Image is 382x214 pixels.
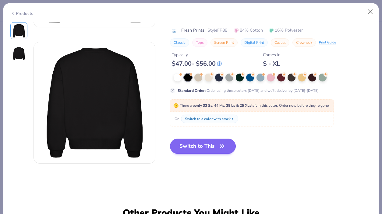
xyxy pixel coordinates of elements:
button: Screen Print [210,38,238,47]
div: Comes In [263,52,281,58]
span: There are left in this color. Order now before they're gone. [173,103,330,108]
div: Typically [172,52,222,58]
img: brand logo [170,28,178,33]
button: Close [365,6,376,18]
span: Fresh Prints [181,27,204,33]
strong: Standard Order : [178,88,206,93]
button: Digital Print [241,38,268,47]
div: S - XL [263,60,281,67]
strong: only 33 Ss, 44 Ms, 38 Ls & 25 XLs [195,103,251,108]
div: $ 47.00 - $ 56.00 [172,60,222,67]
button: Tops [192,38,207,47]
span: 16% Polyester [269,27,303,33]
span: 84% Cotton [234,27,263,33]
span: Or [173,116,179,122]
div: Switch to a color with stock [185,116,231,122]
span: 🫣 [173,103,179,109]
span: Style FP88 [207,27,227,33]
div: Print Guide [319,40,336,45]
img: Back [12,47,26,61]
div: Products [10,10,33,17]
button: Casual [271,38,289,47]
img: Front [12,23,26,38]
img: Back [34,42,155,163]
div: Order using these colors [DATE] and we'll deliver by [DATE]-[DATE]. [178,88,320,93]
button: Switch to This [170,139,236,154]
button: Crewneck [292,38,316,47]
button: Switch to a color with stock [181,115,238,123]
button: Classic [170,38,189,47]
